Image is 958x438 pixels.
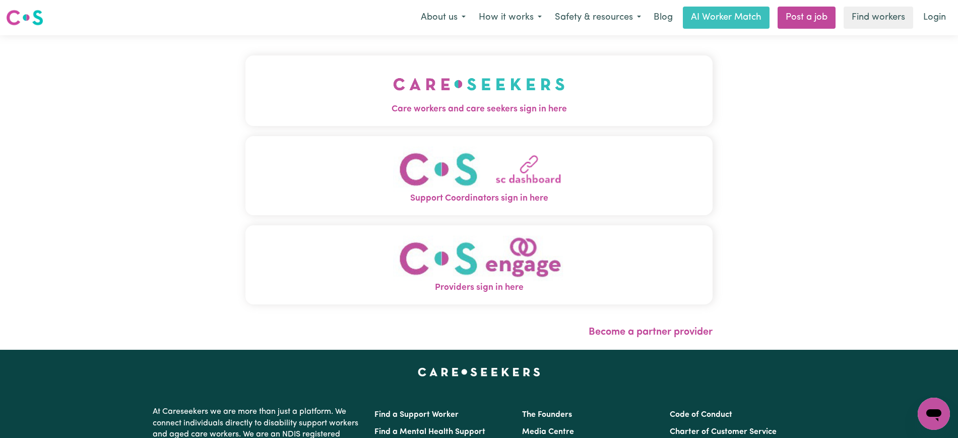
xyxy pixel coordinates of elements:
button: How it works [472,7,548,28]
a: Media Centre [522,428,574,436]
button: About us [414,7,472,28]
a: Post a job [778,7,836,29]
button: Care workers and care seekers sign in here [245,55,713,126]
a: The Founders [522,411,572,419]
span: Care workers and care seekers sign in here [245,103,713,116]
button: Safety & resources [548,7,648,28]
span: Support Coordinators sign in here [245,192,713,205]
a: AI Worker Match [683,7,770,29]
a: Charter of Customer Service [670,428,777,436]
a: Careseekers logo [6,6,43,29]
iframe: Button to launch messaging window [918,398,950,430]
a: Code of Conduct [670,411,732,419]
a: Blog [648,7,679,29]
button: Providers sign in here [245,225,713,304]
img: Careseekers logo [6,9,43,27]
button: Support Coordinators sign in here [245,136,713,215]
a: Find a Support Worker [374,411,459,419]
a: Login [917,7,952,29]
a: Careseekers home page [418,368,540,376]
a: Find workers [844,7,913,29]
a: Become a partner provider [589,327,713,337]
span: Providers sign in here [245,281,713,294]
